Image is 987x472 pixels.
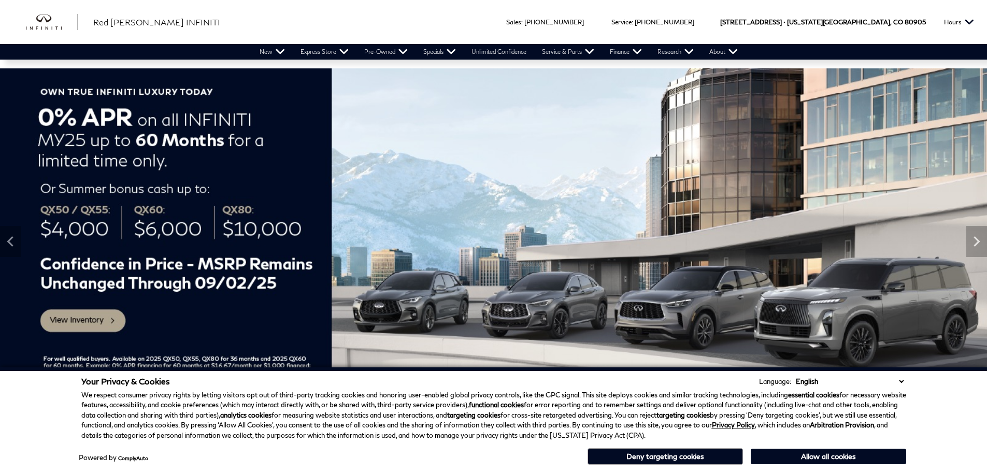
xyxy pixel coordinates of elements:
a: Specials [416,44,464,60]
a: [STREET_ADDRESS] • [US_STATE][GEOGRAPHIC_DATA], CO 80905 [720,18,926,26]
a: Privacy Policy [712,421,755,429]
nav: Main Navigation [252,44,746,60]
button: Deny targeting cookies [588,448,743,465]
a: ComplyAuto [118,455,148,461]
div: Language: [759,378,791,385]
a: Finance [602,44,650,60]
span: Service [611,18,632,26]
a: Research [650,44,702,60]
a: [PHONE_NUMBER] [635,18,694,26]
span: : [632,18,633,26]
span: : [521,18,523,26]
a: Red [PERSON_NAME] INFINITI [93,16,220,28]
img: INFINITI [26,14,78,31]
strong: analytics cookies [220,411,271,419]
div: Next [966,226,987,257]
span: Your Privacy & Cookies [81,376,170,386]
strong: targeting cookies [656,411,710,419]
a: About [702,44,746,60]
span: Sales [506,18,521,26]
p: We respect consumer privacy rights by letting visitors opt out of third-party tracking cookies an... [81,390,906,441]
button: Allow all cookies [751,449,906,464]
a: Service & Parts [534,44,602,60]
div: Powered by [79,454,148,461]
a: infiniti [26,14,78,31]
a: Pre-Owned [356,44,416,60]
a: [PHONE_NUMBER] [524,18,584,26]
strong: functional cookies [469,401,524,409]
select: Language Select [793,376,906,387]
strong: Arbitration Provision [810,421,874,429]
a: New [252,44,293,60]
strong: essential cookies [788,391,839,399]
a: Unlimited Confidence [464,44,534,60]
strong: targeting cookies [447,411,500,419]
a: Express Store [293,44,356,60]
span: Red [PERSON_NAME] INFINITI [93,17,220,27]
